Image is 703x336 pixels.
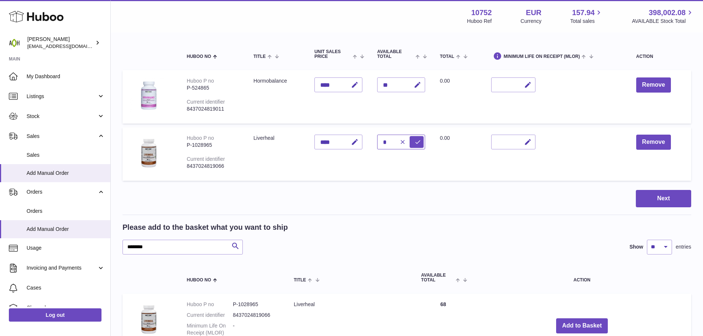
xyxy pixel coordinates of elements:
[187,78,214,84] div: Huboo P no
[636,54,684,59] div: Action
[471,8,492,18] strong: 10752
[636,190,691,207] button: Next
[27,133,97,140] span: Sales
[9,37,20,48] img: internalAdmin-10752@internal.huboo.com
[521,18,542,25] div: Currency
[27,245,105,252] span: Usage
[233,301,279,308] dd: P-1028965
[676,243,691,250] span: entries
[377,49,414,59] span: AVAILABLE Total
[556,318,608,333] button: Add to Basket
[27,264,97,271] span: Invoicing and Payments
[246,70,307,124] td: Hormobalance
[630,243,643,250] label: Show
[27,304,105,311] span: Channels
[187,156,225,162] div: Current identifier
[649,8,686,18] span: 398,002.08
[246,127,307,181] td: Liverheal
[187,278,211,283] span: Huboo no
[526,8,541,18] strong: EUR
[187,301,233,308] dt: Huboo P no
[254,54,266,59] span: Title
[130,77,167,114] img: Hormobalance
[187,135,214,141] div: Huboo P no
[27,43,108,49] span: [EMAIL_ADDRESS][DOMAIN_NAME]
[9,308,101,322] a: Log out
[632,8,694,25] a: 398,002.08 AVAILABLE Stock Total
[636,135,671,150] button: Remove
[27,36,94,50] div: [PERSON_NAME]
[636,77,671,93] button: Remove
[187,163,239,170] div: 8437024819066
[187,84,239,91] div: P-524865
[187,105,239,112] div: 8437024819011
[504,54,580,59] span: Minimum Life On Receipt (MLOR)
[440,54,454,59] span: Total
[473,266,691,290] th: Action
[233,312,279,319] dd: 8437024819066
[440,78,450,84] span: 0.00
[570,8,603,25] a: 157.94 Total sales
[570,18,603,25] span: Total sales
[572,8,595,18] span: 157.94
[27,73,105,80] span: My Dashboard
[187,312,233,319] dt: Current identifier
[123,222,288,232] h2: Please add to the basket what you want to ship
[27,188,97,195] span: Orders
[421,273,454,283] span: AVAILABLE Total
[314,49,351,59] span: Unit Sales Price
[27,93,97,100] span: Listings
[467,18,492,25] div: Huboo Ref
[27,113,97,120] span: Stock
[27,152,105,159] span: Sales
[27,170,105,177] span: Add Manual Order
[187,142,239,149] div: P-1028965
[27,208,105,215] span: Orders
[27,226,105,233] span: Add Manual Order
[187,99,225,105] div: Current identifier
[632,18,694,25] span: AVAILABLE Stock Total
[294,278,306,283] span: Title
[187,54,211,59] span: Huboo no
[130,135,167,172] img: Liverheal
[440,135,450,141] span: 0.00
[27,284,105,291] span: Cases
